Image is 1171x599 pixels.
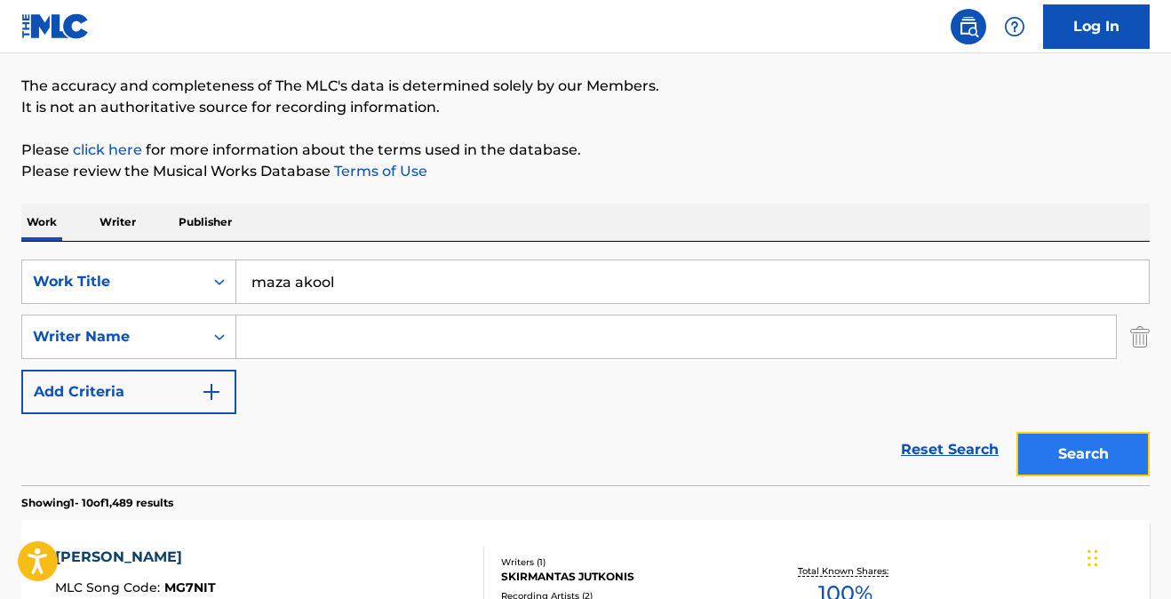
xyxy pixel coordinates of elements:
[21,13,90,39] img: MLC Logo
[1130,315,1150,359] img: Delete Criterion
[501,555,753,569] div: Writers ( 1 )
[1082,514,1171,599] iframe: Chat Widget
[21,370,236,414] button: Add Criteria
[21,495,173,511] p: Showing 1 - 10 of 1,489 results
[164,579,216,595] span: MG7NIT
[21,161,1150,182] p: Please review the Musical Works Database
[201,381,222,403] img: 9d2ae6d4665cec9f34b9.svg
[94,204,141,241] p: Writer
[21,76,1150,97] p: The accuracy and completeness of The MLC's data is determined solely by our Members.
[997,9,1032,44] div: Help
[892,430,1008,469] a: Reset Search
[501,569,753,585] div: SKIRMANTAS JUTKONIS
[21,260,1150,485] form: Search Form
[33,271,193,292] div: Work Title
[958,16,979,37] img: search
[951,9,986,44] a: Public Search
[1016,432,1150,476] button: Search
[21,140,1150,161] p: Please for more information about the terms used in the database.
[1043,4,1150,49] a: Log In
[21,204,62,241] p: Work
[1004,16,1025,37] img: help
[173,204,237,241] p: Publisher
[55,547,216,568] div: [PERSON_NAME]
[21,97,1150,118] p: It is not an authoritative source for recording information.
[1087,531,1098,585] div: Drag
[55,579,164,595] span: MLC Song Code :
[331,163,427,180] a: Terms of Use
[73,141,142,158] a: click here
[33,326,193,347] div: Writer Name
[798,564,893,578] p: Total Known Shares:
